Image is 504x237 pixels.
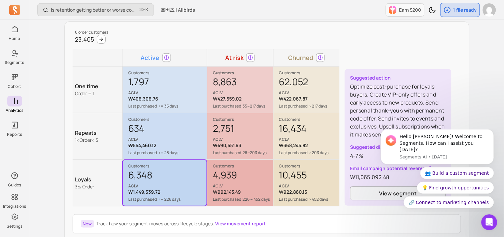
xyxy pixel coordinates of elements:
[128,96,207,102] p: ₩406,306.76
[128,189,207,195] p: ₩1,449,339.72
[5,60,24,65] p: Segments
[7,169,22,189] button: Guides
[350,173,446,181] p: ₩11,065,092.48
[75,30,337,35] p: 0 order customers
[7,132,22,137] p: Reports
[128,117,207,122] p: Customers
[350,186,446,200] button: View segment
[15,5,26,16] img: Profile image for Segments AI
[213,122,273,142] div: 2,751
[213,117,273,122] p: Customers
[213,197,242,202] p: Last purchased
[279,122,339,142] div: 16,434
[51,7,137,13] p: Is retention getting better or worse compared to last year?
[386,3,424,17] button: Earn $200
[3,204,26,209] p: Integrations
[213,104,242,109] p: Last purchased
[81,220,94,228] span: New
[279,150,308,155] p: Last purchased
[9,36,20,41] p: Home
[75,175,122,183] p: Loyals
[158,104,178,109] p: <= 35 days
[350,144,446,150] p: Suggested discount
[128,104,157,109] p: Last purchased
[75,35,94,44] p: 23,405
[279,90,339,96] p: ACLV
[75,137,122,143] p: 1 < Order < 3
[33,67,123,79] button: Quick reply: 🔗 Connect to marketing channels
[279,169,339,189] div: 10,455
[279,189,339,195] p: ₩922,860.15
[8,84,21,89] p: Cohort
[453,7,477,13] p: 1 file ready
[29,4,118,23] div: Hello [PERSON_NAME]! Welcome to Segments. How can I assist you [DATE]?
[29,24,118,30] p: Message from Segments AI, sent 7w ago
[8,182,21,188] p: Guides
[75,82,120,90] p: One time
[128,70,207,76] p: Customers
[426,3,439,17] button: Toggle dark mode
[213,163,273,169] p: Customers
[309,104,327,109] p: > 217 days
[50,37,124,49] button: Quick reply: 👥 Build a custom segment
[208,67,273,113] div: Customers8,863ACLV₩427,559.02Last purchased35~217 days
[213,189,273,195] p: ₩992,143.49
[279,117,339,122] p: Customers
[213,137,273,142] p: ACLV
[279,197,308,202] p: Last purchased
[140,6,143,14] kbd: ⌘
[123,49,189,66] td: Active
[309,197,328,202] p: > 452 days
[213,169,273,189] div: 4,939
[279,183,339,189] p: ACLV
[279,163,339,169] p: Customers
[128,163,207,169] p: Customers
[371,130,504,212] iframe: Intercom notifications message
[10,37,123,79] div: Quick reply options
[128,142,207,149] p: ₩554,460.12
[158,150,178,155] p: <= 28 days
[46,52,123,64] button: Quick reply: 💡 Find growth opportunities
[123,67,207,113] div: Customers1,797ACLV₩406,306.76Last purchased<= 35 days
[279,142,339,149] p: ₩368,245.82
[279,137,339,142] p: ACLV
[75,90,120,97] p: Order = 1
[213,90,273,96] p: ACLV
[7,224,22,229] p: Settings
[274,53,339,62] div: Churned
[161,7,195,13] span: 올버즈 | Allbirds
[128,137,207,142] p: ACLV
[128,169,207,189] div: 6,348
[128,150,157,155] p: Last purchased
[128,90,207,96] p: ACLV
[37,3,154,16] button: Is retention getting better or worse compared to last year?⌘+K
[140,6,148,13] span: +
[481,214,497,230] iframe: Intercom live chat
[128,76,207,96] div: 1,797
[440,3,480,17] button: 1 file ready
[123,114,207,159] div: Customers634ACLV₩554,460.12Last purchased<= 28 days
[208,114,273,159] div: Customers2,751ACLV₩490,551.63Last purchased28~203 days
[213,183,273,189] p: ACLV
[216,220,266,227] a: View movement report
[350,75,446,81] p: Suggested action
[157,4,199,16] button: 올버즈 | Allbirds
[128,183,207,189] p: ACLV
[243,197,270,202] p: 226 ~ 452 days
[208,53,273,62] div: At risk
[350,165,446,172] p: Email campaign potential revenue
[75,129,122,137] p: Repeats
[6,108,23,113] p: Analytics
[213,142,273,149] p: ₩490,551.63
[75,183,122,190] p: 3 ≤ Order
[123,160,207,206] div: Customers6,348ACLV₩1,449,339.72Last purchased<= 226 daysSuggested actionOptimize post-purchase fo...
[29,4,118,23] div: Message content
[350,152,446,160] p: 4-7%
[279,96,339,102] p: ₩422,067.87
[213,150,242,155] p: Last purchased
[399,7,421,13] p: Earn $200
[146,7,148,13] kbd: K
[213,70,273,76] p: Customers
[483,3,496,17] img: avatar
[274,114,339,159] div: Customers16,434ACLV₩368,245.82Last purchased> 203 days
